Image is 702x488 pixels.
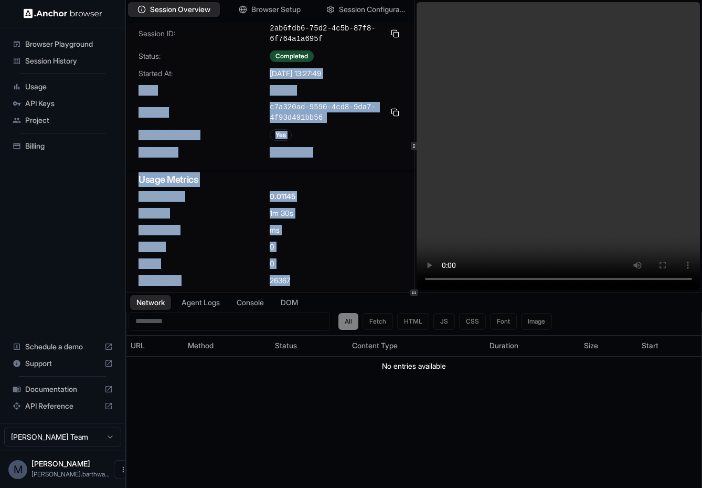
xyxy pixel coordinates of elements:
span: Billing [25,141,113,151]
div: URL [131,340,179,351]
span: Proxy Bytes: [139,275,270,286]
span: 1m 30s [270,208,293,219]
div: Size [584,340,633,351]
span: API Keys [25,98,113,109]
span: Duration: [139,208,270,219]
span: Browser Playground [25,39,113,49]
div: Browser Playground [8,36,117,53]
span: ms [270,225,280,235]
div: Support [8,355,117,372]
td: No entries available [126,356,701,376]
span: No tags [270,85,295,96]
span: Project [25,115,113,126]
div: Completed [270,50,314,62]
span: Usage [25,81,113,92]
span: 0.01145 [270,191,295,202]
button: Open menu [114,460,133,479]
button: Network [130,295,171,310]
span: mayank.barthwal@xeno.in [31,470,110,478]
span: Schedule a demo [25,341,100,352]
div: M [8,460,27,479]
button: DOM [274,295,304,310]
div: Schedule a demo [8,338,117,355]
span: 2ab6fdb6-75d2-4c5b-87f8-6f764a1a695f [270,23,384,44]
span: Session Overview [150,4,210,15]
img: Anchor Logo [24,8,102,18]
span: Tags: [139,85,270,96]
span: Playground Mode: [139,130,270,140]
div: API Reference [8,398,117,414]
span: Mayank Barthwal [31,459,90,468]
h3: Usage Metrics [139,172,401,187]
div: API Keys [8,95,117,112]
span: Started At: [139,68,270,79]
span: 0 [270,258,274,269]
div: Method [188,340,266,351]
span: Credits Used: [139,191,270,202]
div: Status [275,340,344,351]
div: Usage [8,78,117,95]
span: Not available [270,147,311,158]
span: [DATE] 13:27:49 [270,68,321,79]
div: Billing [8,138,117,154]
span: c7a320ad-9590-4cd8-9da7-4f93d491bb56 [270,102,384,123]
span: 0 [270,242,274,252]
div: Start [642,340,697,351]
span: Session Configuration [339,4,406,15]
div: Content Type [352,340,481,351]
span: Session History [25,56,113,66]
span: Tokens: [139,242,270,252]
button: Console [230,295,270,310]
div: Session History [8,53,117,69]
span: Documentation [25,384,100,394]
div: Yes [270,129,292,141]
span: Steps: [139,258,270,269]
span: Support [25,358,100,369]
button: Agent Logs [175,295,226,310]
div: Documentation [8,381,117,398]
span: Status: [139,51,270,61]
span: Session ID: [139,28,270,39]
span: Browser IP: [139,147,270,158]
span: API Reference [25,401,100,411]
span: Team ID: [139,107,270,118]
div: Project [8,112,117,129]
span: Browser Setup [251,4,301,15]
span: Setup Time: [139,225,270,235]
span: 26367 [270,275,290,286]
div: Duration [490,340,576,351]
